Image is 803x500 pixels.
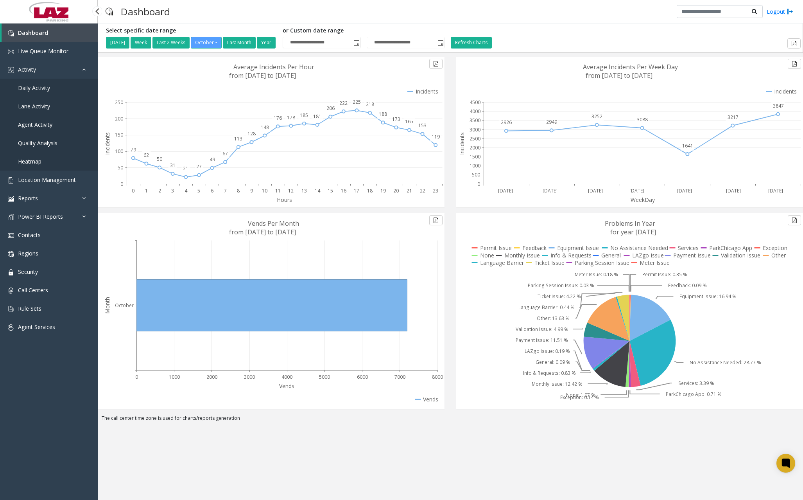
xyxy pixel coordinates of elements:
[8,324,14,331] img: 'icon'
[18,176,76,183] span: Location Management
[106,27,277,34] h5: Select specific date range
[472,171,480,178] text: 500
[501,119,512,126] text: 2926
[250,187,253,194] text: 9
[229,228,296,236] text: from [DATE] to [DATE]
[470,144,480,151] text: 2000
[728,114,738,121] text: 3217
[319,374,330,380] text: 5000
[118,164,123,171] text: 50
[8,196,14,202] img: 'icon'
[516,337,568,344] text: Payment Issue: 11.51 %
[477,181,480,187] text: 0
[458,132,466,155] text: Incidents
[470,117,480,124] text: 3500
[18,250,38,257] span: Regions
[536,359,570,365] text: General: 0.09 %
[666,391,722,397] text: ParkChicago App: 0.71 %
[470,162,480,169] text: 1000
[768,187,783,194] text: [DATE]
[8,232,14,239] img: 'icon'
[274,115,282,121] text: 176
[682,142,693,149] text: 1641
[106,37,129,49] button: [DATE]
[566,392,595,398] text: None: 1.07 %
[106,2,113,21] img: pageIcon
[787,7,793,16] img: logout
[392,116,400,122] text: 173
[120,181,123,187] text: 0
[679,293,737,300] text: Equipment Issue: 16.94 %
[104,297,111,314] text: Month
[8,30,14,36] img: 'icon'
[788,215,801,225] button: Export to pdf
[538,293,581,300] text: Ticket Issue: 4.22 %
[115,302,134,309] text: October
[543,187,557,194] text: [DATE]
[18,213,63,220] span: Power BI Reports
[591,113,602,120] text: 3252
[18,158,41,165] span: Heatmap
[470,153,480,160] text: 1500
[169,374,180,380] text: 1000
[560,394,599,401] text: Exception: 0.14 %
[678,380,714,387] text: Services: 3.39 %
[135,374,138,380] text: 0
[261,124,269,131] text: 148
[301,187,307,194] text: 13
[197,187,200,194] text: 5
[288,187,294,194] text: 12
[262,187,267,194] text: 10
[18,305,41,312] span: Rule Sets
[191,37,222,49] button: October
[131,37,151,49] button: Week
[8,67,14,73] img: 'icon'
[222,150,228,157] text: 67
[405,118,413,125] text: 165
[528,282,594,289] text: Parking Session Issue: 0.03 %
[229,71,296,80] text: from [DATE] to [DATE]
[432,374,443,380] text: 8000
[18,29,48,36] span: Dashboard
[244,374,255,380] text: 3000
[277,196,292,203] text: Hours
[237,187,240,194] text: 8
[767,7,793,16] a: Logout
[588,187,603,194] text: [DATE]
[352,37,360,48] span: Toggle popup
[498,187,513,194] text: [DATE]
[8,288,14,294] img: 'icon'
[326,105,335,112] text: 206
[18,66,36,73] span: Activity
[583,63,678,71] text: Average Incidents Per Week Day
[279,382,294,390] text: Vends
[275,187,281,194] text: 11
[18,231,41,239] span: Contacts
[185,187,188,194] text: 4
[287,114,295,121] text: 178
[357,374,368,380] text: 6000
[115,115,123,122] text: 200
[631,196,655,203] text: WeekDay
[518,304,575,311] text: Language Barrier: 0.44 %
[629,187,644,194] text: [DATE]
[117,2,174,21] h3: Dashboard
[98,415,803,426] div: The call center time zone is used for charts/reports generation
[525,348,570,354] text: LAZgo Issue: 0.19 %
[637,116,648,123] text: 3088
[224,187,227,194] text: 7
[328,187,333,194] text: 15
[610,228,656,236] text: for year [DATE]
[429,215,443,225] button: Export to pdf
[642,271,687,278] text: Permit Issue: 0.35 %
[379,111,387,117] text: 188
[436,37,445,48] span: Toggle popup
[18,47,68,55] span: Live Queue Monitor
[132,187,134,194] text: 0
[115,148,123,155] text: 100
[8,269,14,275] img: 'icon'
[605,219,655,228] text: Problems In Year
[366,101,374,108] text: 218
[115,99,123,106] text: 250
[341,187,346,194] text: 16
